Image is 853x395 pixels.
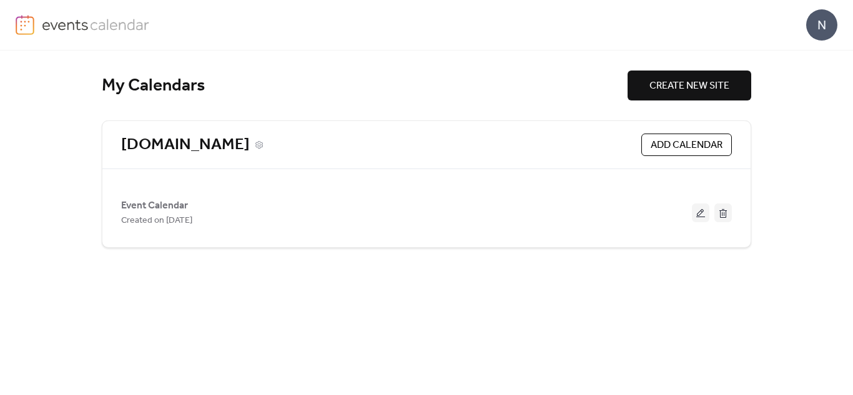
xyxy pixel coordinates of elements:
[806,9,837,41] div: N
[121,135,250,155] a: [DOMAIN_NAME]
[42,15,150,34] img: logo-type
[651,138,722,153] span: ADD CALENDAR
[121,198,188,213] span: Event Calendar
[121,202,188,209] a: Event Calendar
[102,75,628,97] div: My Calendars
[16,15,34,35] img: logo
[628,71,751,100] button: CREATE NEW SITE
[641,134,732,156] button: ADD CALENDAR
[121,213,192,228] span: Created on [DATE]
[649,79,729,94] span: CREATE NEW SITE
